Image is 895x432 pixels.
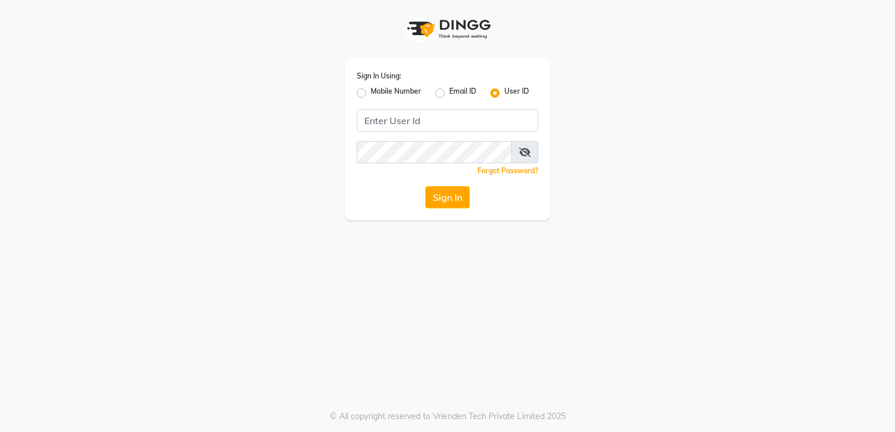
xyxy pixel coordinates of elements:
[357,141,512,163] input: Username
[371,86,421,100] label: Mobile Number
[401,12,494,46] img: logo1.svg
[425,186,470,208] button: Sign In
[449,86,476,100] label: Email ID
[477,166,538,175] a: Forgot Password?
[357,109,538,132] input: Username
[357,71,401,81] label: Sign In Using:
[504,86,529,100] label: User ID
